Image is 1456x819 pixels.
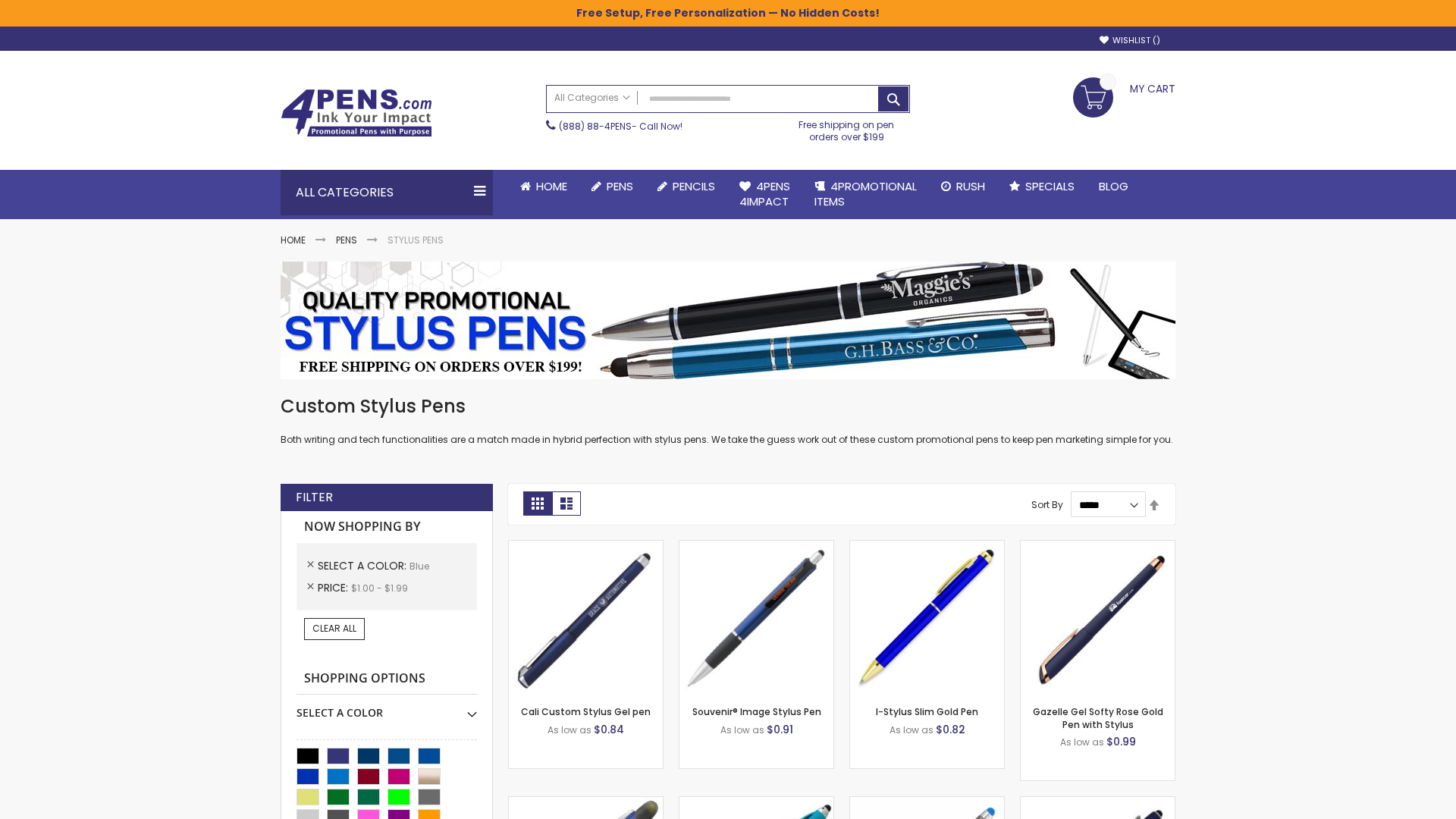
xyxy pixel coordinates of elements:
[312,622,356,635] span: Clear All
[281,262,1175,379] img: Stylus Pens
[1099,178,1128,194] span: Blog
[890,723,934,736] span: As low as
[297,663,477,695] strong: Shopping Options
[1033,705,1163,730] a: Gazelle Gel Softy Rose Gold Pen with Stylus
[559,120,632,133] a: (888) 88-4PENS
[559,120,682,133] span: - Call Now!
[679,540,833,553] a: Souvenir® Image Stylus Pen-Blue
[1100,35,1160,46] a: Wishlist
[388,234,444,246] strong: Stylus Pens
[679,541,833,695] img: Souvenir® Image Stylus Pen-Blue
[304,618,365,639] a: Clear All
[673,178,715,194] span: Pencils
[876,705,978,718] a: I-Stylus Slim Gold Pen
[850,541,1004,695] img: I-Stylus Slim Gold-Blue
[409,560,429,573] span: Blue
[281,394,1175,419] h1: Custom Stylus Pens
[509,796,663,809] a: Souvenir® Jalan Highlighter Stylus Pen Combo-Blue
[1031,498,1063,511] label: Sort By
[318,558,409,573] span: Select A Color
[727,170,802,219] a: 4Pens4impact
[508,170,579,203] a: Home
[509,541,663,695] img: Cali Custom Stylus Gel pen-Blue
[767,722,793,737] span: $0.91
[281,234,306,246] a: Home
[645,170,727,203] a: Pencils
[297,511,477,543] strong: Now Shopping by
[547,86,638,111] a: All Categories
[997,170,1087,203] a: Specials
[802,170,929,219] a: 4PROMOTIONALITEMS
[318,580,351,595] span: Price
[351,582,408,595] span: $1.00 - $1.99
[521,705,651,718] a: Cali Custom Stylus Gel pen
[783,113,911,143] div: Free shipping on pen orders over $199
[814,178,917,209] span: 4PROMOTIONAL ITEMS
[281,170,493,215] div: All Categories
[579,170,645,203] a: Pens
[297,695,477,720] div: Select A Color
[1087,170,1141,203] a: Blog
[1106,734,1136,749] span: $0.99
[1021,541,1175,695] img: Gazelle Gel Softy Rose Gold Pen with Stylus-Blue
[296,489,333,506] strong: Filter
[536,178,567,194] span: Home
[336,234,357,246] a: Pens
[607,178,633,194] span: Pens
[739,178,790,209] span: 4Pens 4impact
[1021,796,1175,809] a: Custom Soft Touch® Metal Pens with Stylus-Blue
[679,796,833,809] a: Neon Stylus Highlighter-Pen Combo-Blue
[523,491,552,516] strong: Grid
[936,722,965,737] span: $0.82
[554,92,630,104] span: All Categories
[1021,540,1175,553] a: Gazelle Gel Softy Rose Gold Pen with Stylus-Blue
[692,705,821,718] a: Souvenir® Image Stylus Pen
[1025,178,1075,194] span: Specials
[548,723,591,736] span: As low as
[509,540,663,553] a: Cali Custom Stylus Gel pen-Blue
[281,394,1175,447] div: Both writing and tech functionalities are a match made in hybrid perfection with stylus pens. We ...
[956,178,985,194] span: Rush
[720,723,764,736] span: As low as
[281,89,432,137] img: 4Pens Custom Pens and Promotional Products
[850,796,1004,809] a: Islander Softy Gel with Stylus - ColorJet Imprint-Blue
[1060,736,1104,748] span: As low as
[594,722,624,737] span: $0.84
[929,170,997,203] a: Rush
[850,540,1004,553] a: I-Stylus Slim Gold-Blue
